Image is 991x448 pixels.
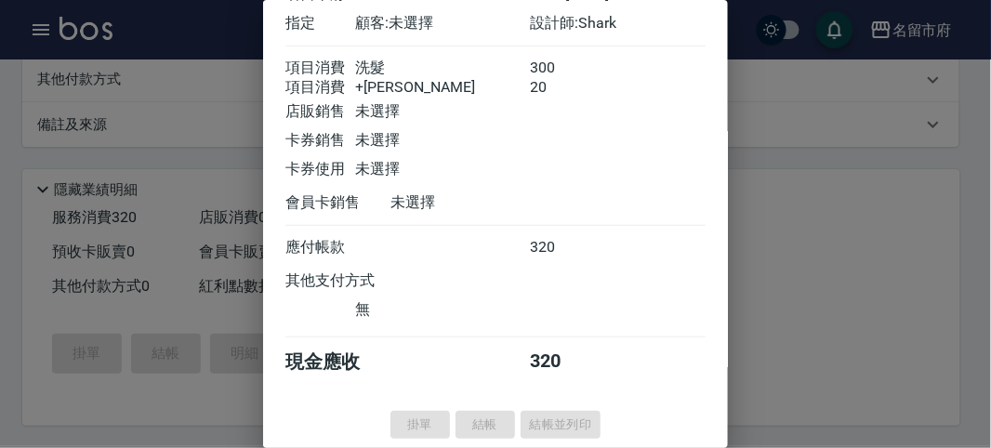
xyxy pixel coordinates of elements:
div: 未選擇 [355,131,530,151]
div: 無 [355,300,530,320]
div: 未選擇 [390,193,565,213]
div: 項目消費 [285,59,355,78]
div: 未選擇 [355,102,530,122]
div: 卡券銷售 [285,131,355,151]
div: 其他支付方式 [285,271,426,291]
div: 300 [531,59,601,78]
div: 未選擇 [355,160,530,179]
div: 現金應收 [285,349,390,375]
div: 洗髮 [355,59,530,78]
div: 20 [531,78,601,98]
div: +[PERSON_NAME] [355,78,530,98]
div: 320 [531,238,601,257]
div: 指定 [285,14,355,33]
div: 320 [531,349,601,375]
div: 項目消費 [285,78,355,98]
div: 設計師: Shark [531,14,706,33]
div: 顧客: 未選擇 [355,14,530,33]
div: 卡券使用 [285,160,355,179]
div: 會員卡銷售 [285,193,390,213]
div: 應付帳款 [285,238,355,257]
div: 店販銷售 [285,102,355,122]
